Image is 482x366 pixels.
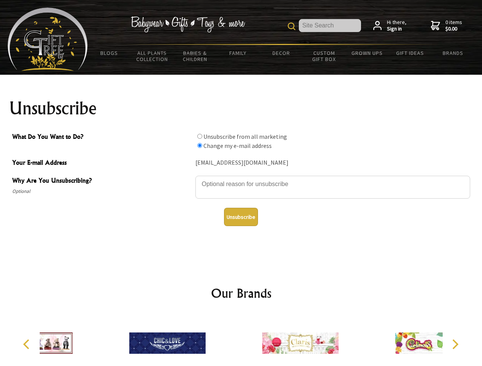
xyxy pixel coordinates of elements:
[19,336,36,353] button: Previous
[389,45,432,61] a: Gift Ideas
[373,19,406,32] a: Hi there,Sign in
[8,8,88,71] img: Babyware - Gifts - Toys and more...
[197,134,202,139] input: What Do You Want to Do?
[131,16,245,32] img: Babywear - Gifts - Toys & more
[260,45,303,61] a: Decor
[9,99,473,117] h1: Unsubscribe
[12,158,192,169] span: Your E-mail Address
[445,19,462,32] span: 0 items
[88,45,131,61] a: BLOGS
[12,132,192,143] span: What Do You Want to Do?
[387,26,406,32] strong: Sign in
[432,45,475,61] a: Brands
[203,142,272,149] label: Change my e-mail address
[224,208,258,226] button: Unsubscribe
[217,45,260,61] a: Family
[174,45,217,67] a: Babies & Children
[299,19,361,32] input: Site Search
[447,336,463,353] button: Next
[303,45,346,67] a: Custom Gift Box
[387,19,406,32] span: Hi there,
[445,26,462,32] strong: $0.00
[203,133,287,140] label: Unsubscribe from all marketing
[15,284,467,302] h2: Our Brands
[12,176,192,187] span: Why Are You Unsubscribing?
[195,157,470,169] div: [EMAIL_ADDRESS][DOMAIN_NAME]
[345,45,389,61] a: Grown Ups
[288,22,295,30] img: product search
[12,187,192,196] span: Optional
[195,176,470,199] textarea: Why Are You Unsubscribing?
[131,45,174,67] a: All Plants Collection
[431,19,462,32] a: 0 items$0.00
[197,143,202,148] input: What Do You Want to Do?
